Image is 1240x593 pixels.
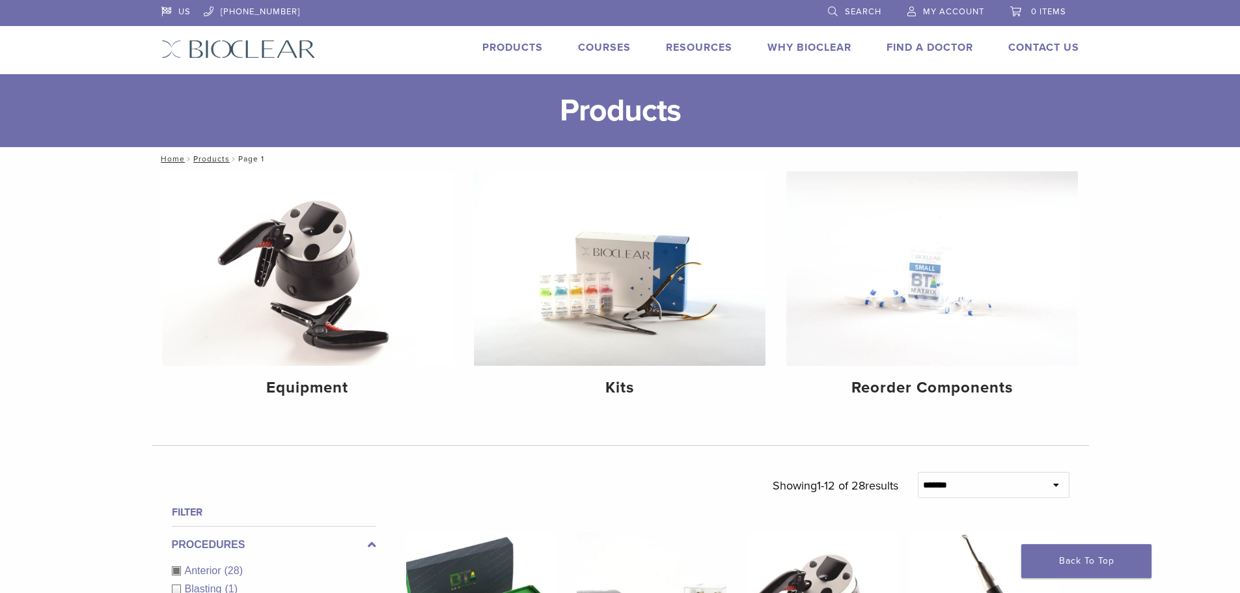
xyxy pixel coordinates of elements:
[474,171,765,366] img: Kits
[482,41,543,54] a: Products
[162,171,454,366] img: Equipment
[152,147,1089,171] nav: Page 1
[786,171,1078,366] img: Reorder Components
[474,171,765,408] a: Kits
[1031,7,1066,17] span: 0 items
[1008,41,1079,54] a: Contact Us
[193,154,230,163] a: Products
[887,41,973,54] a: Find A Doctor
[230,156,238,162] span: /
[162,171,454,408] a: Equipment
[767,41,851,54] a: Why Bioclear
[786,171,1078,408] a: Reorder Components
[161,40,316,59] img: Bioclear
[923,7,984,17] span: My Account
[845,7,881,17] span: Search
[817,478,865,493] span: 1-12 of 28
[185,565,225,576] span: Anterior
[172,376,443,400] h4: Equipment
[225,565,243,576] span: (28)
[172,537,376,553] label: Procedures
[797,376,1068,400] h4: Reorder Components
[666,41,732,54] a: Resources
[185,156,193,162] span: /
[484,376,755,400] h4: Kits
[157,154,185,163] a: Home
[1021,544,1151,578] a: Back To Top
[172,504,376,520] h4: Filter
[578,41,631,54] a: Courses
[773,472,898,499] p: Showing results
